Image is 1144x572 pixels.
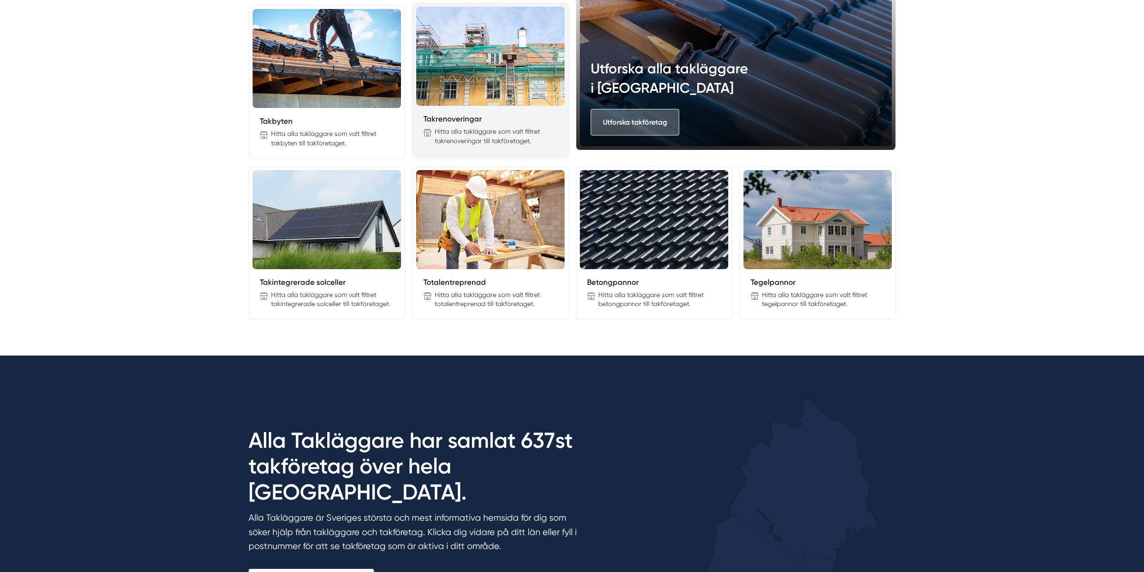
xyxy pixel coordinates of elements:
img: Betongpannor [580,170,728,269]
a: Betongpannor [587,278,639,287]
a: Takintegrerade solceller [260,278,346,287]
a: Takrenoveringar [423,114,482,123]
p: Hitta alla takläggare som valt filtret betongpannor till takföretaget. [598,290,721,308]
img: Takrenoveringar [416,7,565,106]
a: Totalentreprenad [423,278,486,287]
p: Alla Takläggare är Sveriges största och mest informativa hemsida för dig som söker hjälp från tak... [249,511,588,558]
img: Takbyten [253,9,401,108]
h3: Utforska alla takläggare i [GEOGRAPHIC_DATA] [591,59,748,98]
p: Hitta alla takläggare som valt filtret tegelpannor till takföretaget. [762,290,885,308]
a: Utforska takföretag [591,109,679,135]
h2: Alla Takläggare har samlat 637st takföretag över hela [GEOGRAPHIC_DATA]. [249,428,588,511]
img: Tegelpannor [743,170,892,269]
a: Tegelpannor [751,278,796,287]
p: Hitta alla takläggare som valt filtret totalentreprenad till takföretaget. [435,290,557,308]
p: Hitta alla takläggare som valt filtret takrenoveringar till takföretaget. [435,127,557,145]
img: Takintegrerade solceller [253,170,401,269]
img: Totalentreprenad [416,170,565,269]
p: Hitta alla takläggare som valt filtret takbyten till takföretaget. [271,129,394,147]
p: Hitta alla takläggare som valt filtret takintegrerade solceller till takföretaget. [271,290,394,308]
a: Takbyten [260,117,293,126]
